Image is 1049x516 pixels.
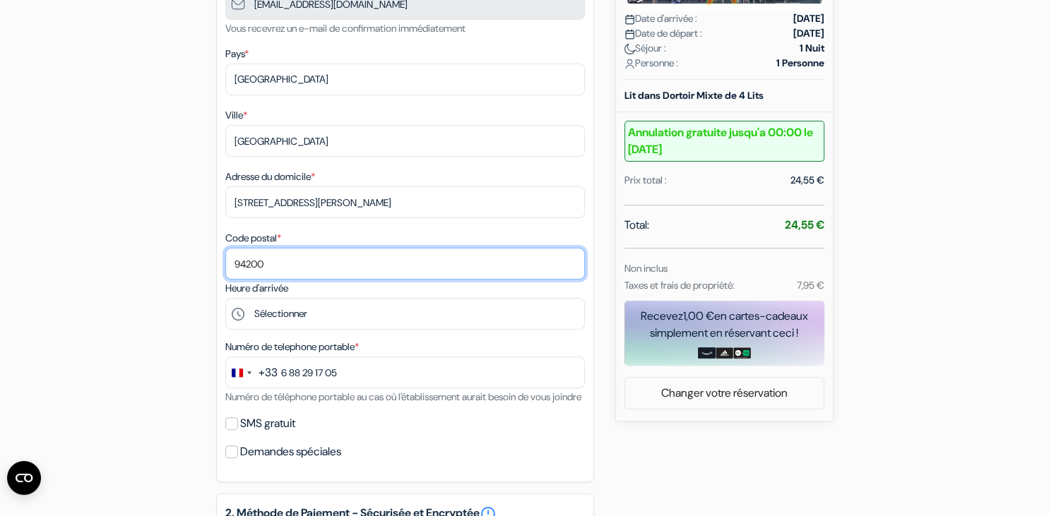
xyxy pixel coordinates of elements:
strong: [DATE] [793,11,824,26]
strong: [DATE] [793,26,824,41]
strong: 1 Nuit [800,41,824,56]
img: user_icon.svg [624,59,635,69]
span: Date d'arrivée : [624,11,697,26]
span: Séjour : [624,41,666,56]
img: calendar.svg [624,29,635,40]
strong: 24,55 € [785,217,824,232]
span: 1,00 € [683,308,714,323]
img: uber-uber-eats-card.png [733,347,751,359]
span: Date de départ : [624,26,702,41]
small: Non inclus [624,262,668,275]
label: Numéro de telephone portable [225,340,359,354]
div: 24,55 € [790,173,824,188]
img: calendar.svg [624,14,635,25]
small: Numéro de téléphone portable au cas où l'établissement aurait besoin de vous joindre [225,390,581,403]
button: Change country, selected France (+33) [226,357,278,388]
label: Ville [225,108,247,123]
label: Adresse du domicile [225,169,315,184]
span: Total: [624,217,649,234]
label: Heure d'arrivée [225,281,288,296]
input: 6 12 34 56 78 [225,356,585,388]
img: amazon-card-no-text.png [698,347,716,359]
strong: 1 Personne [776,56,824,71]
a: Changer votre réservation [625,380,824,407]
b: Lit dans Dortoir Mixte de 4 Lits [624,89,764,102]
img: moon.svg [624,44,635,54]
div: Prix total : [624,173,667,188]
small: 7,95 € [796,279,824,292]
div: Recevez en cartes-cadeaux simplement en réservant ceci ! [624,308,824,342]
label: Code postal [225,231,281,246]
div: +33 [259,364,278,381]
span: Personne : [624,56,678,71]
button: Ouvrir le widget CMP [7,461,41,495]
img: adidas-card.png [716,347,733,359]
label: Pays [225,47,249,61]
small: Taxes et frais de propriété: [624,279,735,292]
label: Demandes spéciales [240,442,341,462]
small: Vous recevrez un e-mail de confirmation immédiatement [225,22,466,35]
b: Annulation gratuite jusqu'a 00:00 le [DATE] [624,121,824,162]
label: SMS gratuit [240,414,295,433]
